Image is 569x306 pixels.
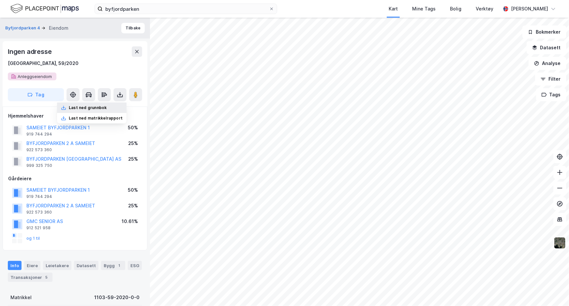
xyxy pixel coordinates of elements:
[121,23,145,33] button: Tilbake
[522,25,566,39] button: Bokmerker
[122,217,138,225] div: 10.61%
[103,4,269,14] input: Søk på adresse, matrikkel, gårdeiere, leietakere eller personer
[74,261,98,270] div: Datasett
[26,147,52,153] div: 922 573 360
[128,155,138,163] div: 25%
[69,105,107,110] div: Last ned grunnbok
[49,24,68,32] div: Eiendom
[24,261,40,270] div: Eiere
[554,237,566,249] img: 9k=
[8,273,52,282] div: Transaksjoner
[8,88,64,101] button: Tag
[26,225,51,231] div: 912 521 958
[8,175,142,183] div: Gårdeiere
[128,202,138,210] div: 25%
[527,41,566,54] button: Datasett
[43,261,71,270] div: Leietakere
[69,116,123,121] div: Last ned matrikkelrapport
[10,294,32,301] div: Matrikkel
[8,112,142,120] div: Hjemmelshaver
[128,139,138,147] div: 25%
[536,275,569,306] div: Kontrollprogram for chat
[26,210,52,215] div: 922 573 360
[10,3,79,14] img: logo.f888ab2527a4732fd821a326f86c7f29.svg
[116,262,123,269] div: 1
[536,275,569,306] iframe: Chat Widget
[26,194,52,199] div: 919 744 294
[8,46,53,57] div: Ingen adresse
[511,5,548,13] div: [PERSON_NAME]
[529,57,566,70] button: Analyse
[26,132,52,137] div: 919 744 294
[128,186,138,194] div: 50%
[26,163,52,168] div: 999 325 750
[101,261,125,270] div: Bygg
[43,274,50,281] div: 5
[8,59,79,67] div: [GEOGRAPHIC_DATA], 59/2020
[536,88,566,101] button: Tags
[128,124,138,132] div: 50%
[8,261,22,270] div: Info
[128,261,142,270] div: ESG
[5,25,41,31] button: Byfjordparken 4
[412,5,436,13] div: Mine Tags
[535,72,566,86] button: Filter
[450,5,461,13] div: Bolig
[476,5,493,13] div: Verktøy
[94,294,140,301] div: 1103-59-2020-0-0
[389,5,398,13] div: Kart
